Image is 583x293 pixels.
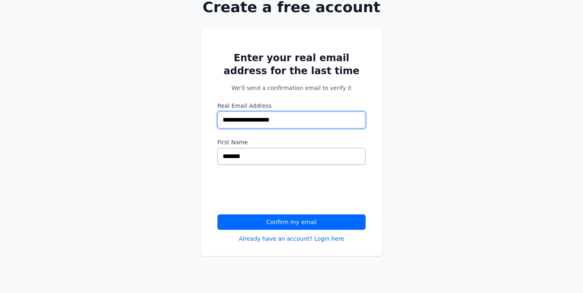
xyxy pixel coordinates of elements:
p: We'll send a confirmation email to verify it [217,84,366,92]
label: First Name [217,138,366,146]
button: Confirm my email [217,214,366,230]
label: Real Email Address [217,102,366,110]
a: Already have an account? Login here [239,235,344,243]
iframe: reCAPTCHA [217,175,340,206]
h2: Enter your real email address for the last time [217,51,366,77]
